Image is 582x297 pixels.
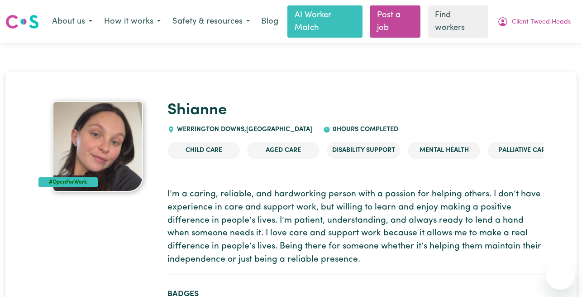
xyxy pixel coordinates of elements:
[287,5,363,38] a: AI Worker Match
[5,11,39,32] a: Careseekers logo
[38,177,98,187] div: #OpenForWork
[175,126,312,133] span: WERRINGTON DOWNS , [GEOGRAPHIC_DATA]
[487,142,560,159] li: Palliative care
[370,5,420,38] a: Post a job
[256,12,284,32] a: Blog
[512,17,571,27] span: Client Tweed Heads
[491,12,577,31] button: My Account
[546,261,575,290] iframe: Button to launch messaging window
[38,101,157,192] a: Shianne's profile picture'#OpenForWork
[330,126,398,133] span: 0 hours completed
[167,188,544,267] p: I’m a caring, reliable, and hardworking person with a passion for helping others. I don’t have ex...
[247,142,320,159] li: Aged Care
[167,12,256,31] button: Safety & resources
[5,14,39,30] img: Careseekers logo
[327,142,401,159] li: Disability Support
[167,142,240,159] li: Child care
[167,102,227,118] a: Shianne
[98,12,167,31] button: How it works
[408,142,480,159] li: Mental Health
[46,12,98,31] button: About us
[52,101,143,192] img: Shianne
[428,5,488,38] a: Find workers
